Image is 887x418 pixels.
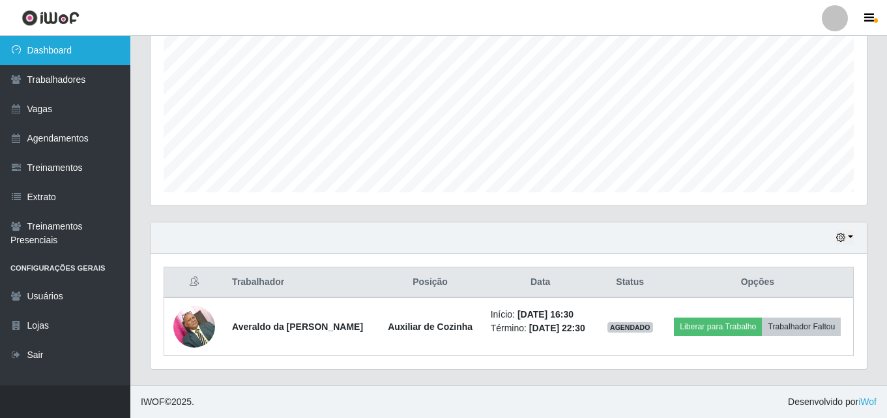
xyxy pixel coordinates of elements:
[378,267,483,298] th: Posição
[788,395,877,409] span: Desenvolvido por
[483,267,598,298] th: Data
[607,322,653,333] span: AGENDADO
[598,267,662,298] th: Status
[674,318,762,336] button: Liberar para Trabalho
[491,308,590,321] li: Início:
[173,299,215,354] img: 1697117733428.jpeg
[529,323,585,333] time: [DATE] 22:30
[388,321,473,332] strong: Auxiliar de Cozinha
[141,395,194,409] span: © 2025 .
[232,321,363,332] strong: Averaldo da [PERSON_NAME]
[22,10,80,26] img: CoreUI Logo
[858,396,877,407] a: iWof
[662,267,854,298] th: Opções
[141,396,165,407] span: IWOF
[224,267,377,298] th: Trabalhador
[517,309,574,320] time: [DATE] 16:30
[491,321,590,335] li: Término:
[762,318,841,336] button: Trabalhador Faltou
